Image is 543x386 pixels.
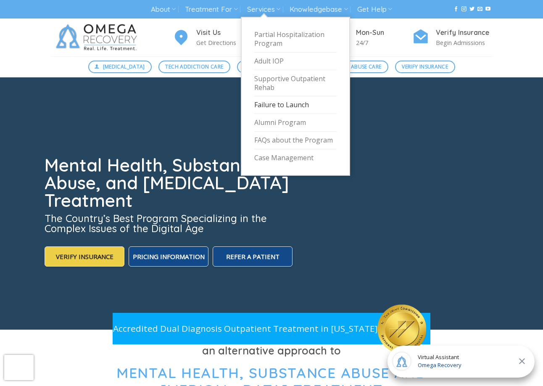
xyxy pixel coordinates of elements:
[173,27,253,48] a: Visit Us Get Directions
[254,96,337,114] a: Failure to Launch
[485,6,490,12] a: Follow on YouTube
[151,2,176,17] a: About
[254,53,337,70] a: Adult IOP
[469,6,474,12] a: Follow on Twitter
[436,27,492,38] h4: Verify Insurance
[356,38,412,48] p: 24/7
[196,38,253,48] p: Get Directions
[196,27,253,38] h4: Visit Us
[477,6,482,12] a: Send us an email
[45,156,294,209] h1: Mental Health, Substance Abuse, and [MEDICAL_DATA] Treatment
[254,132,337,149] a: FAQs about the Program
[320,63,381,71] span: Substance Abuse Care
[165,63,223,71] span: Tech Addiction Care
[51,19,145,56] img: Omega Recovery
[461,6,467,12] a: Follow on Instagram
[113,322,377,336] p: Accredited Dual Diagnosis Outpatient Treatment in [US_STATE]
[436,38,492,48] p: Begin Admissions
[254,26,337,53] a: Partial Hospitalization Program
[158,61,230,73] a: Tech Addiction Care
[395,61,455,73] a: Verify Insurance
[45,213,294,233] h3: The Country’s Best Program Specializing in the Complex Issues of the Digital Age
[412,27,492,48] a: Verify Insurance Begin Admissions
[254,70,337,97] a: Supportive Outpatient Rehab
[237,61,306,73] a: Mental Health Care
[313,61,388,73] a: Substance Abuse Care
[88,61,152,73] a: [MEDICAL_DATA]
[290,2,348,17] a: Knowledgebase
[51,342,492,359] h3: an alternative approach to
[254,114,337,132] a: Alumni Program
[254,149,337,167] a: Case Management
[356,27,412,38] h4: Mon-Sun
[402,63,448,71] span: Verify Insurance
[357,2,392,17] a: Get Help
[103,63,145,71] span: [MEDICAL_DATA]
[247,2,280,17] a: Services
[453,6,459,12] a: Follow on Facebook
[185,2,237,17] a: Treatment For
